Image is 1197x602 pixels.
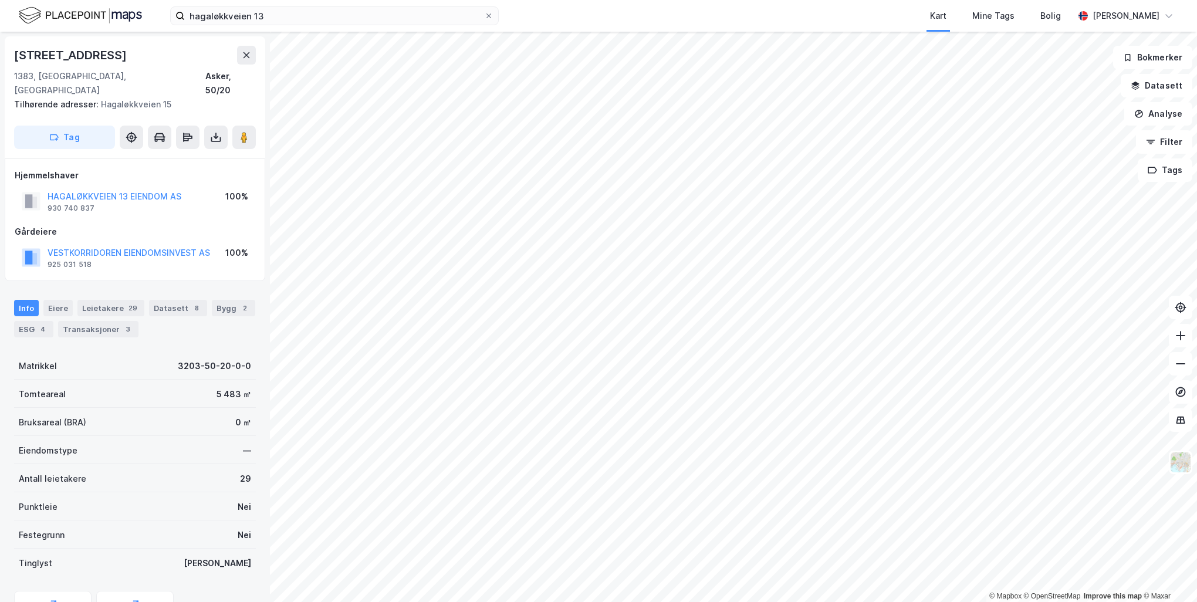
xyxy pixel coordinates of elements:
div: 4 [37,323,49,335]
div: 100% [225,190,248,204]
div: Kontrollprogram for chat [1138,546,1197,602]
button: Tags [1138,158,1192,182]
button: Bokmerker [1113,46,1192,69]
div: Hjemmelshaver [15,168,255,182]
div: 925 031 518 [48,260,92,269]
a: Improve this map [1084,592,1142,600]
div: Bygg [212,300,255,316]
div: Nei [238,528,251,542]
img: logo.f888ab2527a4732fd821a326f86c7f29.svg [19,5,142,26]
div: Leietakere [77,300,144,316]
div: 29 [240,472,251,486]
div: 5 483 ㎡ [217,387,251,401]
div: Tinglyst [19,556,52,570]
div: Mine Tags [972,9,1015,23]
div: Gårdeiere [15,225,255,239]
div: Bruksareal (BRA) [19,415,86,429]
a: Mapbox [989,592,1022,600]
div: 930 740 837 [48,204,94,213]
div: 29 [126,302,140,314]
div: Eiere [43,300,73,316]
button: Filter [1136,130,1192,154]
div: Antall leietakere [19,472,86,486]
div: Bolig [1040,9,1061,23]
div: Tomteareal [19,387,66,401]
div: ESG [14,321,53,337]
a: OpenStreetMap [1024,592,1081,600]
button: Tag [14,126,115,149]
img: Z [1169,451,1192,474]
div: Matrikkel [19,359,57,373]
div: [PERSON_NAME] [1093,9,1159,23]
div: 1383, [GEOGRAPHIC_DATA], [GEOGRAPHIC_DATA] [14,69,205,97]
div: 8 [191,302,202,314]
div: Transaksjoner [58,321,138,337]
div: Festegrunn [19,528,65,542]
div: 0 ㎡ [235,415,251,429]
div: Eiendomstype [19,444,77,458]
span: Tilhørende adresser: [14,99,101,109]
div: Nei [238,500,251,514]
div: Kart [930,9,946,23]
div: [PERSON_NAME] [184,556,251,570]
div: — [243,444,251,458]
div: 3203-50-20-0-0 [178,359,251,373]
iframe: Chat Widget [1138,546,1197,602]
input: Søk på adresse, matrikkel, gårdeiere, leietakere eller personer [185,7,484,25]
div: 100% [225,246,248,260]
div: 2 [239,302,251,314]
div: [STREET_ADDRESS] [14,46,129,65]
div: 3 [122,323,134,335]
div: Asker, 50/20 [205,69,256,97]
div: Info [14,300,39,316]
button: Analyse [1124,102,1192,126]
div: Datasett [149,300,207,316]
button: Datasett [1121,74,1192,97]
div: Punktleie [19,500,58,514]
div: Hagaløkkveien 15 [14,97,246,111]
